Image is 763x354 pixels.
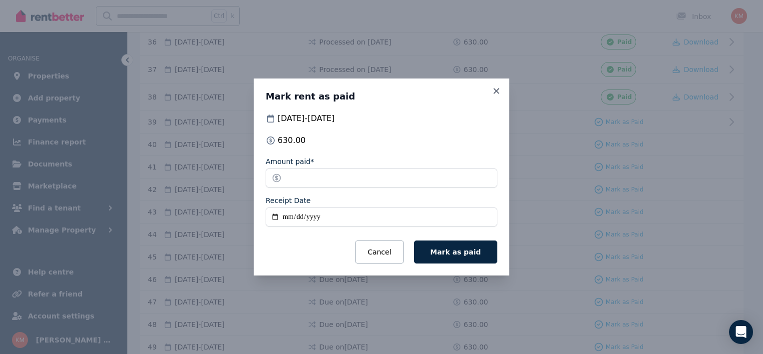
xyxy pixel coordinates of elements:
label: Amount paid* [266,156,314,166]
h3: Mark rent as paid [266,90,497,102]
span: Mark as paid [430,248,481,256]
button: Cancel [355,240,403,263]
span: [DATE] - [DATE] [278,112,335,124]
button: Mark as paid [414,240,497,263]
span: 630.00 [278,134,306,146]
label: Receipt Date [266,195,311,205]
div: Open Intercom Messenger [729,320,753,344]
